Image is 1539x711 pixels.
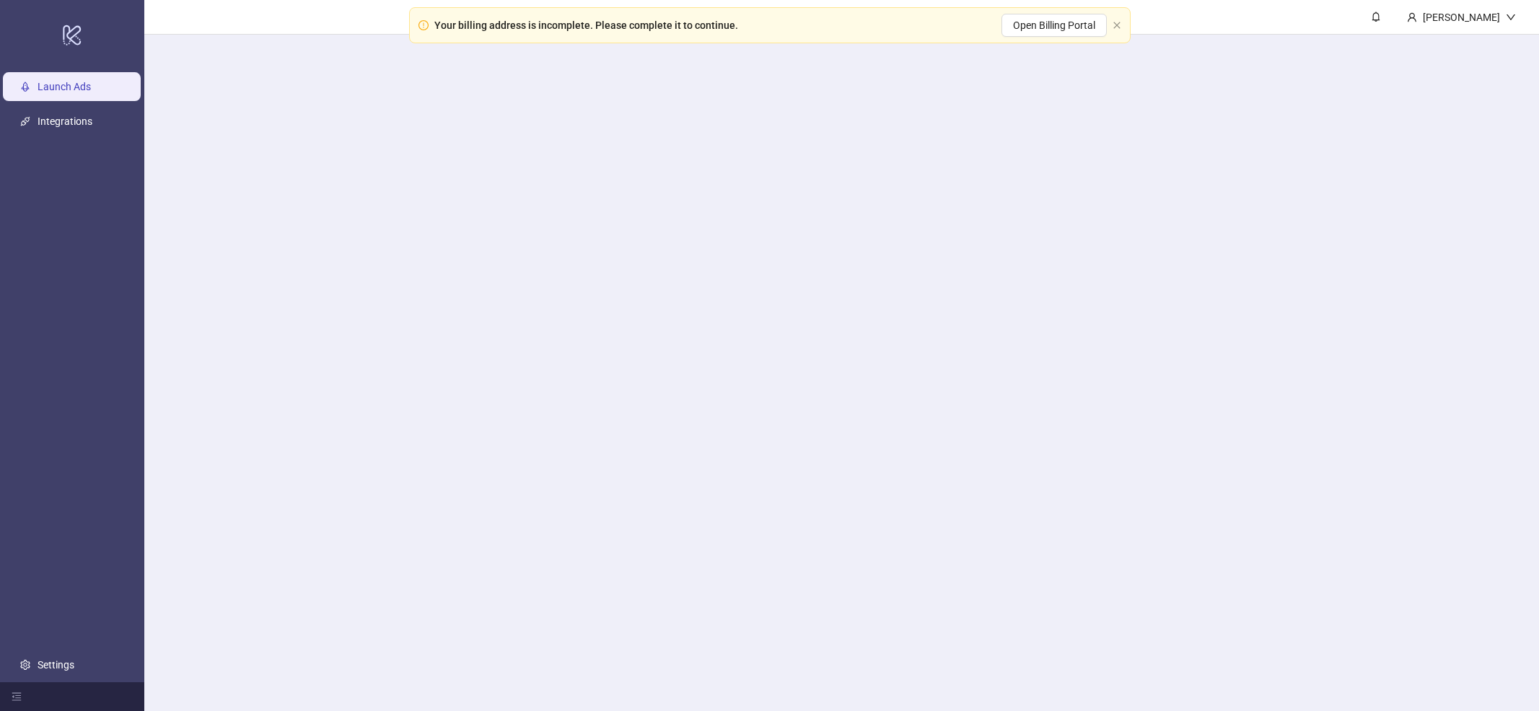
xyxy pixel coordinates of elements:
a: Integrations [38,116,92,128]
span: menu-fold [12,692,22,702]
a: Launch Ads [38,82,91,93]
span: down [1506,12,1516,22]
button: close [1113,21,1121,30]
span: bell [1371,12,1381,22]
div: [PERSON_NAME] [1417,9,1506,25]
span: exclamation-circle [418,20,429,30]
span: Open Billing Portal [1013,19,1095,31]
span: user [1407,12,1417,22]
button: Open Billing Portal [1001,14,1107,37]
div: Your billing address is incomplete. Please complete it to continue. [434,17,738,33]
a: Settings [38,659,74,671]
